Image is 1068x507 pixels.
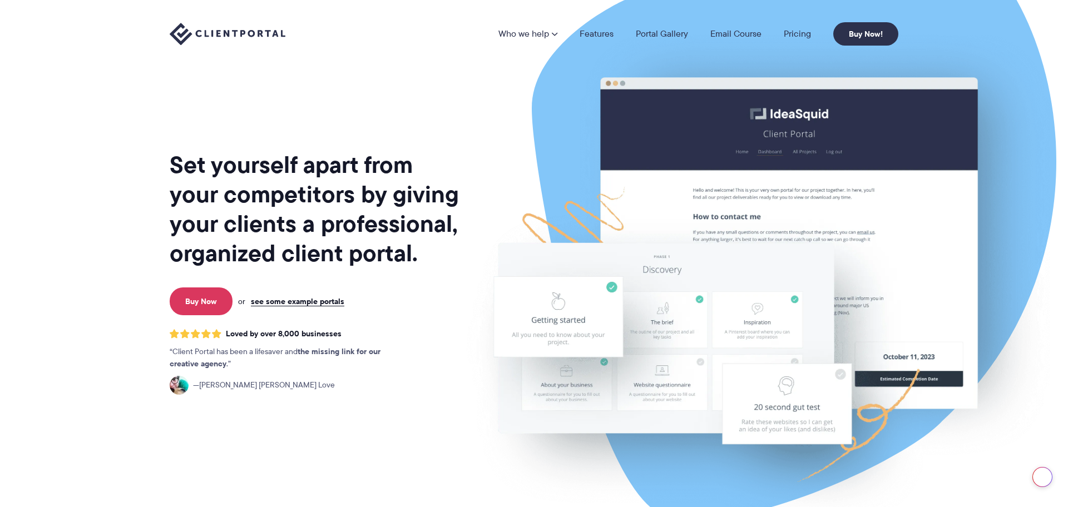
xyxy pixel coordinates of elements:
[498,29,557,38] a: Who we help
[833,22,898,46] a: Buy Now!
[238,296,245,306] span: or
[170,150,461,268] h1: Set yourself apart from your competitors by giving your clients a professional, organized client ...
[784,29,811,38] a: Pricing
[170,287,233,315] a: Buy Now
[170,345,380,370] strong: the missing link for our creative agency
[580,29,614,38] a: Features
[193,379,335,391] span: [PERSON_NAME] [PERSON_NAME] Love
[170,346,403,370] p: Client Portal has been a lifesaver and .
[710,29,762,38] a: Email Course
[226,329,342,339] span: Loved by over 8,000 businesses
[636,29,688,38] a: Portal Gallery
[251,296,344,306] a: see some example portals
